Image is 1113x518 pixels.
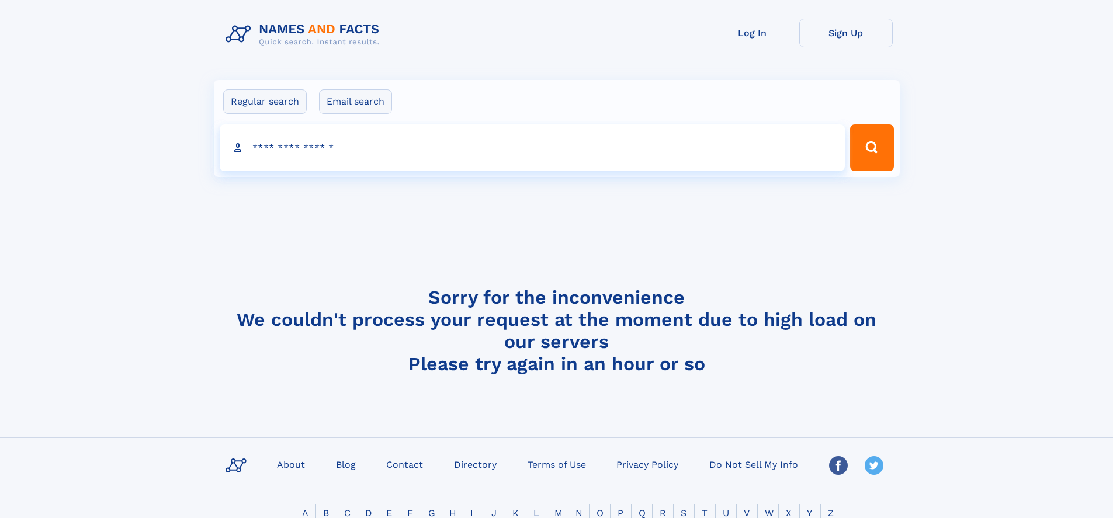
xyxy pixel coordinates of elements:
img: Logo Names and Facts [221,19,389,50]
img: Facebook [829,456,848,475]
a: Blog [331,456,360,472]
a: Sign Up [799,19,893,47]
a: Privacy Policy [612,456,683,472]
label: Email search [319,89,392,114]
input: search input [220,124,845,171]
a: Contact [382,456,428,472]
a: Directory [449,456,501,472]
label: Regular search [223,89,307,114]
h4: Sorry for the inconvenience We couldn't process your request at the moment due to high load on ou... [221,286,893,375]
a: Terms of Use [523,456,591,472]
img: Twitter [865,456,883,475]
a: Log In [706,19,799,47]
a: About [272,456,310,472]
button: Search Button [850,124,893,171]
a: Do Not Sell My Info [705,456,803,472]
